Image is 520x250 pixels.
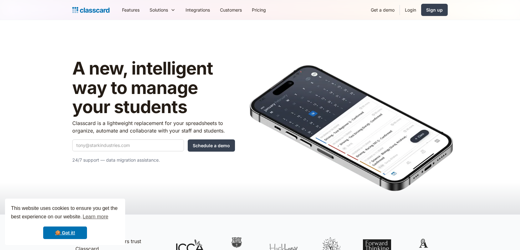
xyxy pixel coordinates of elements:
a: Get a demo [366,3,400,17]
form: Quick Demo Form [72,139,235,152]
input: Schedule a demo [188,139,235,152]
div: Sign up [426,7,443,13]
p: Classcard is a lightweight replacement for your spreadsheets to organize, automate and collaborat... [72,119,235,134]
h1: A new, intelligent way to manage your students [72,59,235,117]
span: This website uses cookies to ensure you get the best experience on our website. [11,205,119,221]
a: Login [400,3,421,17]
a: home [72,6,110,14]
a: Pricing [247,3,271,17]
div: Solutions [145,3,181,17]
a: Customers [215,3,247,17]
div: cookieconsent [5,199,125,245]
div: Solutions [150,7,168,13]
p: 24/7 support — data migration assistance. [72,156,235,164]
a: learn more about cookies [82,212,109,221]
a: Sign up [421,4,448,16]
a: Integrations [181,3,215,17]
a: dismiss cookie message [43,227,87,239]
a: Features [117,3,145,17]
input: tony@starkindustries.com [72,139,184,151]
